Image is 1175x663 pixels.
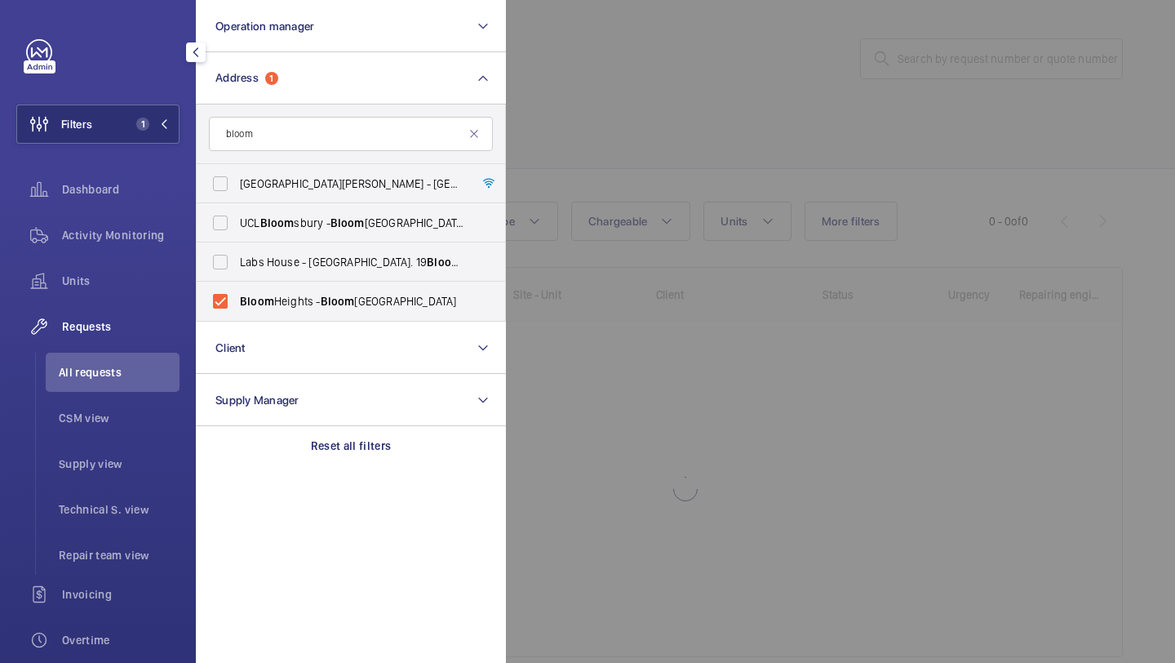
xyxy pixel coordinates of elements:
[59,364,180,380] span: All requests
[62,227,180,243] span: Activity Monitoring
[62,318,180,335] span: Requests
[62,632,180,648] span: Overtime
[59,547,180,563] span: Repair team view
[62,273,180,289] span: Units
[136,118,149,131] span: 1
[61,116,92,132] span: Filters
[59,410,180,426] span: CSM view
[59,456,180,472] span: Supply view
[16,105,180,144] button: Filters1
[59,501,180,518] span: Technical S. view
[62,181,180,198] span: Dashboard
[62,586,180,603] span: Invoicing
